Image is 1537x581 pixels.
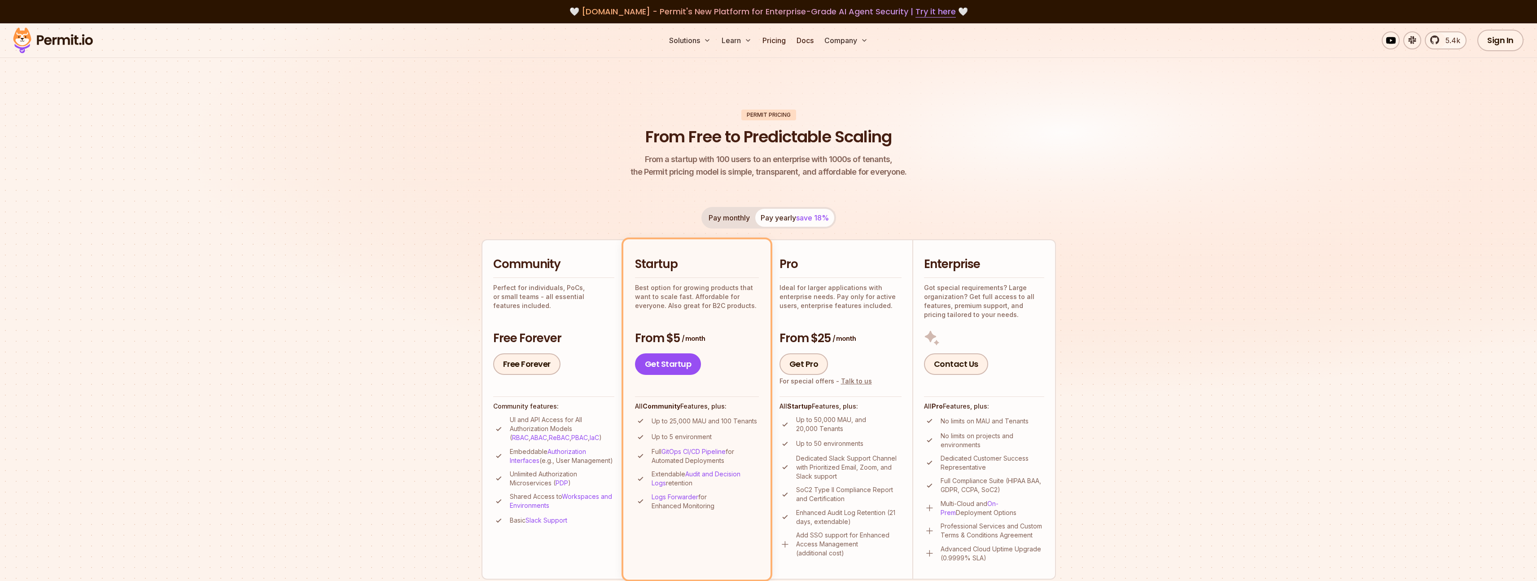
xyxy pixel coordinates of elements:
[941,417,1029,426] p: No limits on MAU and Tenants
[652,470,740,487] a: Audit and Decision Logs
[510,447,614,465] p: Embeddable (e.g., User Management)
[510,470,614,488] p: Unlimited Authorization Microservices ( )
[643,402,680,410] strong: Community
[703,209,755,227] button: Pay monthly
[841,377,872,385] a: Talk to us
[1440,35,1460,46] span: 5.4k
[915,6,956,18] a: Try it here
[645,126,892,148] h1: From Free to Predictable Scaling
[631,153,907,178] p: the Permit pricing model is simple, transparent, and affordable for everyone.
[787,402,812,410] strong: Startup
[932,402,943,410] strong: Pro
[512,434,529,441] a: RBAC
[796,531,902,558] p: Add SSO support for Enhanced Access Management (additional cost)
[510,448,586,464] a: Authorization Interfaces
[493,283,614,310] p: Perfect for individuals, PoCs, or small teams - all essential features included.
[779,353,828,375] a: Get Pro
[941,476,1044,494] p: Full Compliance Suite (HIPAA BAA, GDPR, CCPA, SoC2)
[635,330,759,347] h3: From $5
[779,402,902,411] h4: All Features, plus:
[941,499,1044,517] p: Multi-Cloud and Deployment Options
[924,283,1044,319] p: Got special requirements? Large organization? Get full access to all features, premium support, a...
[941,545,1044,563] p: Advanced Cloud Uptime Upgrade (0.9999% SLA)
[510,492,614,510] p: Shared Access to
[924,353,988,375] a: Contact Us
[941,431,1044,449] p: No limits on projects and environments
[796,485,902,503] p: SoC2 Type II Compliance Report and Certification
[924,402,1044,411] h4: All Features, plus:
[9,25,97,56] img: Permit logo
[796,508,902,526] p: Enhanced Audit Log Retention (21 days, extendable)
[22,5,1515,18] div: 🤍 🤍
[759,31,789,49] a: Pricing
[556,479,568,487] a: PDP
[796,454,902,481] p: Dedicated Slack Support Channel with Prioritized Email, Zoom, and Slack support
[796,439,863,448] p: Up to 50 environments
[941,500,998,516] a: On-Prem
[779,330,902,347] h3: From $25
[718,31,755,49] button: Learn
[652,470,759,488] p: Extendable retention
[635,256,759,273] h2: Startup
[796,415,902,433] p: Up to 50,000 MAU, and 20,000 Tenants
[666,31,714,49] button: Solutions
[741,110,796,120] div: Permit Pricing
[652,493,759,511] p: for Enhanced Monitoring
[661,448,726,455] a: GitOps CI/CD Pipeline
[635,283,759,310] p: Best option for growing products that want to scale fast. Affordable for everyone. Also great for...
[1425,31,1467,49] a: 5.4k
[779,377,872,386] div: For special offers -
[493,256,614,273] h2: Community
[493,353,561,375] a: Free Forever
[590,434,599,441] a: IaC
[530,434,547,441] a: ABAC
[821,31,871,49] button: Company
[525,516,567,524] a: Slack Support
[1477,30,1524,51] a: Sign In
[924,256,1044,273] h2: Enterprise
[493,330,614,347] h3: Free Forever
[652,432,712,441] p: Up to 5 environment
[631,153,907,166] span: From a startup with 100 users to an enterprise with 1000s of tenants,
[832,334,856,343] span: / month
[510,415,614,442] p: UI and API Access for All Authorization Models ( , , , , )
[941,454,1044,472] p: Dedicated Customer Success Representative
[941,522,1044,540] p: Professional Services and Custom Terms & Conditions Agreement
[779,283,902,310] p: Ideal for larger applications with enterprise needs. Pay only for active users, enterprise featur...
[682,334,705,343] span: / month
[510,516,567,525] p: Basic
[635,402,759,411] h4: All Features, plus:
[571,434,588,441] a: PBAC
[582,6,956,17] span: [DOMAIN_NAME] - Permit's New Platform for Enterprise-Grade AI Agent Security |
[549,434,569,441] a: ReBAC
[652,493,698,501] a: Logs Forwarder
[493,402,614,411] h4: Community features:
[793,31,817,49] a: Docs
[652,447,759,465] p: Full for Automated Deployments
[779,256,902,273] h2: Pro
[652,417,757,426] p: Up to 25,000 MAU and 100 Tenants
[635,353,701,375] a: Get Startup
